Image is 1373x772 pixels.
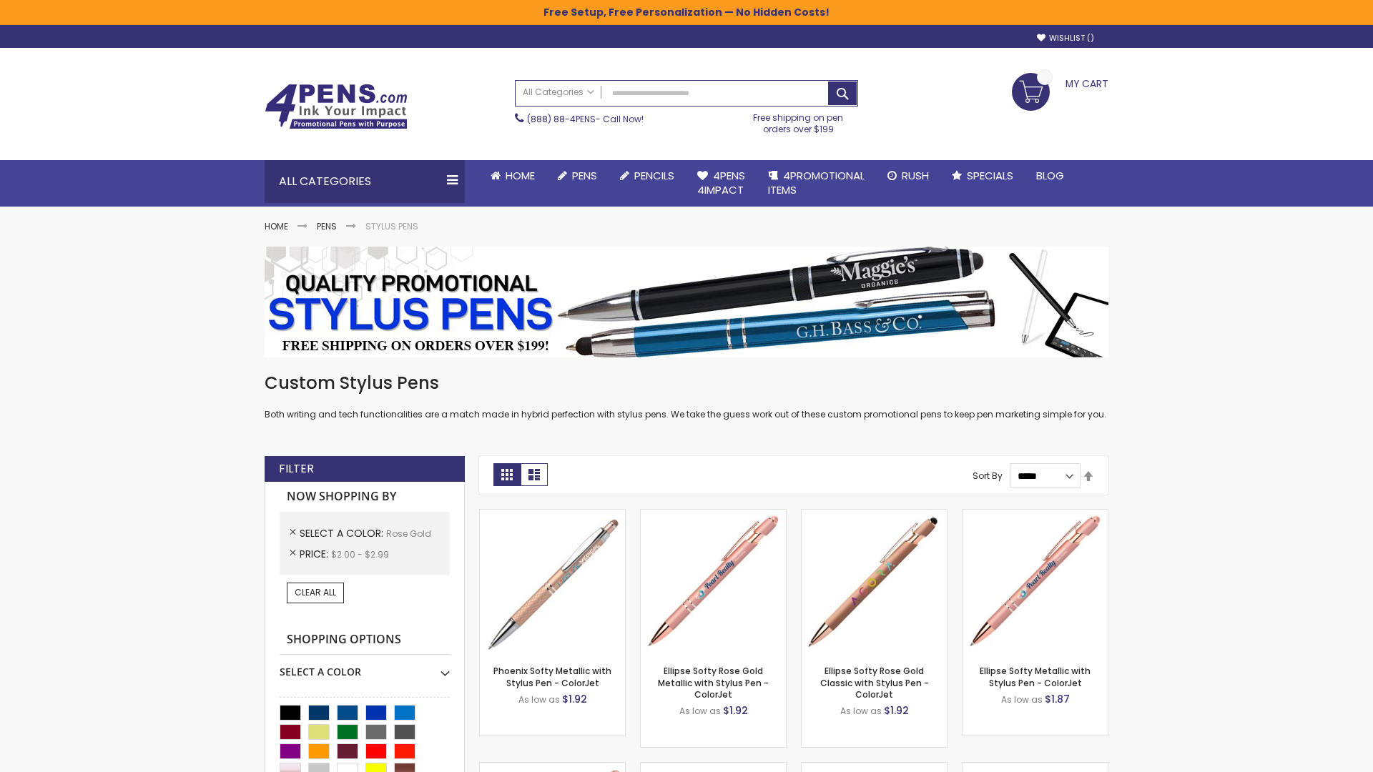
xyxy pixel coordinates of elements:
[757,160,876,207] a: 4PROMOTIONALITEMS
[658,665,769,700] a: Ellipse Softy Rose Gold Metallic with Stylus Pen - ColorJet
[1025,160,1076,192] a: Blog
[523,86,594,98] span: All Categories
[1001,693,1043,706] span: As low as
[802,510,947,655] img: Ellipse Softy Rose Gold Classic with Stylus Pen - ColorJet-Rose Gold
[479,160,546,192] a: Home
[265,372,1108,395] h1: Custom Stylus Pens
[902,168,929,183] span: Rush
[572,168,597,183] span: Pens
[287,583,344,603] a: Clear All
[300,526,386,540] span: Select A Color
[963,510,1108,655] img: Ellipse Softy Metallic with Stylus Pen - ColorJet-Rose Gold
[527,113,644,125] span: - Call Now!
[940,160,1025,192] a: Specials
[265,220,288,232] a: Home
[365,220,418,232] strong: Stylus Pens
[317,220,337,232] a: Pens
[493,665,611,688] a: Phoenix Softy Metallic with Stylus Pen - ColorJet
[331,548,389,560] span: $2.00 - $2.99
[280,482,450,512] strong: Now Shopping by
[980,665,1091,688] a: Ellipse Softy Metallic with Stylus Pen - ColorJet
[641,509,786,521] a: Ellipse Softy Rose Gold Metallic with Stylus Pen - ColorJet-Rose Gold
[506,168,535,183] span: Home
[967,168,1013,183] span: Specials
[516,81,601,104] a: All Categories
[679,705,721,717] span: As low as
[280,625,450,655] strong: Shopping Options
[1045,692,1070,706] span: $1.87
[480,509,625,521] a: Phoenix Softy Metallic with Stylus Pen - ColorJet-Rose gold
[609,160,686,192] a: Pencils
[686,160,757,207] a: 4Pens4impact
[518,693,560,706] span: As low as
[697,168,745,197] span: 4Pens 4impact
[279,461,314,477] strong: Filter
[641,510,786,655] img: Ellipse Softy Rose Gold Metallic with Stylus Pen - ColorJet-Rose Gold
[840,705,882,717] span: As low as
[493,463,521,486] strong: Grid
[876,160,940,192] a: Rush
[1037,33,1094,44] a: Wishlist
[386,528,431,540] span: Rose Gold
[802,509,947,521] a: Ellipse Softy Rose Gold Classic with Stylus Pen - ColorJet-Rose Gold
[265,372,1108,421] div: Both writing and tech functionalities are a match made in hybrid perfection with stylus pens. We ...
[562,692,587,706] span: $1.92
[963,509,1108,521] a: Ellipse Softy Metallic with Stylus Pen - ColorJet-Rose Gold
[634,168,674,183] span: Pencils
[527,113,596,125] a: (888) 88-4PENS
[739,107,859,135] div: Free shipping on pen orders over $199
[300,547,331,561] span: Price
[820,665,929,700] a: Ellipse Softy Rose Gold Classic with Stylus Pen - ColorJet
[723,703,748,718] span: $1.92
[265,84,408,129] img: 4Pens Custom Pens and Promotional Products
[480,510,625,655] img: Phoenix Softy Metallic with Stylus Pen - ColorJet-Rose gold
[265,247,1108,357] img: Stylus Pens
[973,470,1003,482] label: Sort By
[280,655,450,679] div: Select A Color
[265,160,465,203] div: All Categories
[884,703,909,718] span: $1.92
[1036,168,1064,183] span: Blog
[546,160,609,192] a: Pens
[295,586,336,598] span: Clear All
[768,168,865,197] span: 4PROMOTIONAL ITEMS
